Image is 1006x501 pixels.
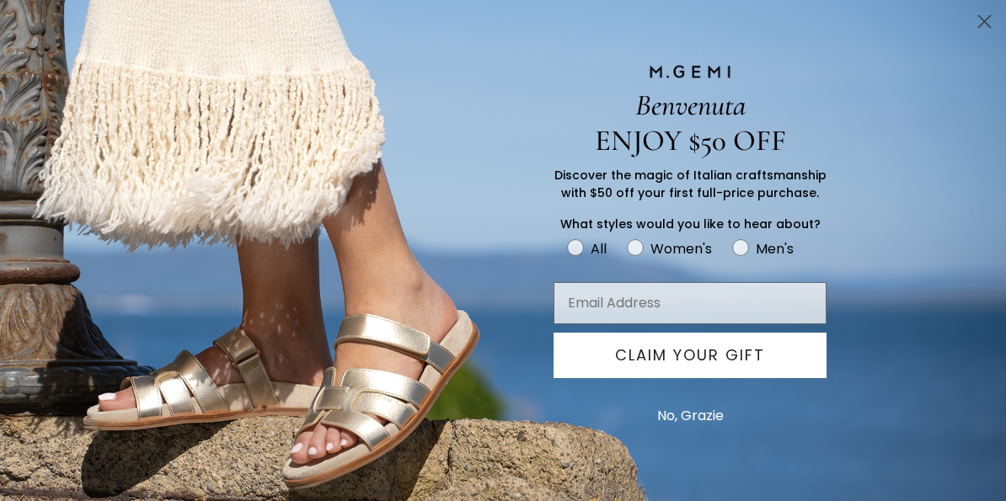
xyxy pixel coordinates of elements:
button: Close dialog [970,7,999,36]
img: M.GEMI [648,64,732,79]
button: CLAIM YOUR GIFT [554,333,827,378]
span: ENJOY $50 OFF [595,123,786,158]
span: What styles would you like to hear about? [560,216,821,232]
input: Email Address [554,282,827,324]
span: Discover the magic of Italian craftsmanship with $50 off your first full-price purchase. [554,167,827,201]
div: All [591,238,607,259]
div: Men's [756,238,794,259]
div: Women's [650,238,712,259]
span: Benvenuta [635,88,746,123]
button: No, Grazie [649,395,732,437]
